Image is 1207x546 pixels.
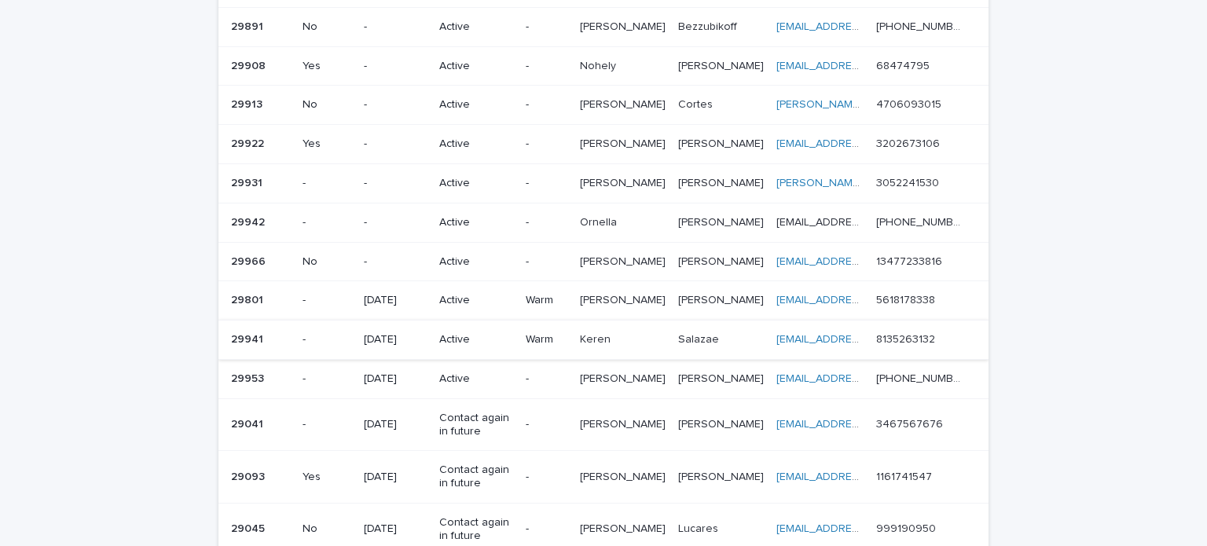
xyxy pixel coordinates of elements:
p: [PERSON_NAME] [580,174,669,190]
a: [EMAIL_ADDRESS][DOMAIN_NAME] [776,523,954,534]
p: [PERSON_NAME] [580,291,669,307]
p: Ornella [580,213,620,229]
p: - [303,372,351,386]
p: 29931 [231,174,266,190]
p: 1161741547 [876,467,935,484]
p: Active [439,137,512,151]
p: 999190950 [876,519,939,536]
tr: 2992229922 Yes-Active-[PERSON_NAME][PERSON_NAME] [PERSON_NAME][PERSON_NAME] [EMAIL_ADDRESS][DOMAI... [218,125,989,164]
p: - [364,216,427,229]
tr: 2994129941 -[DATE]ActiveWarmKerenKeren SalazaeSalazae [EMAIL_ADDRESS][DOMAIN_NAME] 81352631328135... [218,321,989,360]
p: 29093 [231,467,268,484]
p: - [526,60,567,73]
p: [DATE] [364,471,427,484]
tr: 2995329953 -[DATE]Active-[PERSON_NAME][PERSON_NAME] [PERSON_NAME][PERSON_NAME] [EMAIL_ADDRESS][DO... [218,359,989,398]
p: Active [439,372,512,386]
a: [EMAIL_ADDRESS][DOMAIN_NAME] [776,138,954,149]
tr: 2993129931 --Active-[PERSON_NAME][PERSON_NAME] [PERSON_NAME][PERSON_NAME] [PERSON_NAME][EMAIL_ADD... [218,163,989,203]
p: 29913 [231,95,266,112]
p: [PERSON_NAME] [580,369,669,386]
p: [PERSON_NAME] [678,174,767,190]
p: Active [439,177,512,190]
p: Warm [526,294,567,307]
p: Contact again in future [439,412,512,438]
p: Active [439,294,512,307]
p: Lucares [678,519,721,536]
p: Yes [303,471,351,484]
p: [DATE] [364,333,427,346]
p: 29922 [231,134,267,151]
p: Keren [580,330,614,346]
tr: 2996629966 No-Active-[PERSON_NAME][PERSON_NAME] [PERSON_NAME][PERSON_NAME] [EMAIL_ADDRESS][DOMAIN... [218,242,989,281]
p: 29966 [231,252,269,269]
tr: 2989129891 No-Active-[PERSON_NAME][PERSON_NAME] BezzubikoffBezzubikoff [EMAIL_ADDRESS][DOMAIN_NAM... [218,7,989,46]
p: - [364,177,427,190]
p: - [526,20,567,34]
p: [PERSON_NAME] [580,467,669,484]
p: - [364,60,427,73]
tr: 2990829908 Yes-Active-NohelyNohely [PERSON_NAME][PERSON_NAME] [EMAIL_ADDRESS][DOMAIN_NAME] 684747... [218,46,989,86]
p: - [303,177,351,190]
p: 3467567676 [876,415,946,431]
p: ornellagi85@hotmail.con [776,213,867,229]
p: - [303,294,351,307]
a: [EMAIL_ADDRESS][DOMAIN_NAME] [776,295,954,306]
p: 29953 [231,369,267,386]
p: [PHONE_NUMBER] [876,17,967,34]
p: [PERSON_NAME] [678,415,767,431]
a: [EMAIL_ADDRESS][DOMAIN_NAME] [776,256,954,267]
p: Warm [526,333,567,346]
p: - [526,216,567,229]
p: - [526,522,567,536]
a: [EMAIL_ADDRESS][DOMAIN_NAME] [776,21,954,32]
p: - [526,137,567,151]
tr: 2980129801 -[DATE]ActiveWarm[PERSON_NAME][PERSON_NAME] [PERSON_NAME][PERSON_NAME] [EMAIL_ADDRESS]... [218,281,989,321]
p: Active [439,333,512,346]
p: 5618178338 [876,291,938,307]
p: [PERSON_NAME] [580,519,669,536]
p: 3052241530 [876,174,942,190]
p: - [526,98,567,112]
p: - [364,137,427,151]
p: [PERSON_NAME] [678,57,767,73]
a: [EMAIL_ADDRESS][DOMAIN_NAME] [776,334,954,345]
p: 29045 [231,519,268,536]
p: No [303,522,351,536]
p: No [303,20,351,34]
p: [PERSON_NAME] [678,467,767,484]
p: [DATE] [364,294,427,307]
p: Nohely [580,57,619,73]
p: Active [439,216,512,229]
p: 29801 [231,291,266,307]
p: [PERSON_NAME] [678,369,767,386]
p: 68474795 [876,57,933,73]
p: [PERSON_NAME] [678,134,767,151]
p: [PERSON_NAME] [580,17,669,34]
tr: 2994229942 --Active-OrnellaOrnella [PERSON_NAME][PERSON_NAME] [EMAIL_ADDRESS][EMAIL_ADDRESS] [PHO... [218,203,989,242]
p: [PERSON_NAME] [580,134,669,151]
p: Cortes [678,95,716,112]
p: Active [439,60,512,73]
p: Yes [303,137,351,151]
p: - [526,177,567,190]
p: Yes [303,60,351,73]
p: 13477233816 [876,252,945,269]
p: Contact again in future [439,464,512,490]
p: 29908 [231,57,269,73]
p: - [364,255,427,269]
p: - [526,418,567,431]
p: [DATE] [364,522,427,536]
a: [EMAIL_ADDRESS][DOMAIN_NAME] [776,60,954,71]
p: 29941 [231,330,266,346]
p: [PERSON_NAME] [580,252,669,269]
p: Active [439,255,512,269]
p: - [364,98,427,112]
tr: 2909329093 Yes[DATE]Contact again in future-[PERSON_NAME][PERSON_NAME] [PERSON_NAME][PERSON_NAME]... [218,451,989,504]
p: 8135263132 [876,330,938,346]
p: Bezzubikoff [678,17,740,34]
p: 29891 [231,17,266,34]
p: [PERSON_NAME] [678,252,767,269]
p: - [364,20,427,34]
p: Salazae [678,330,722,346]
p: - [526,255,567,269]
